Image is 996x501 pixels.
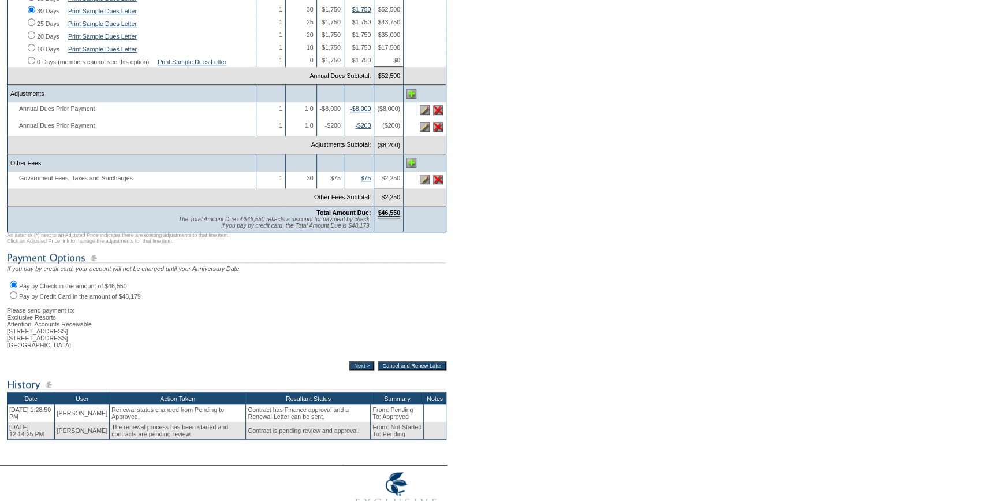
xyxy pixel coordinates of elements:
[307,18,314,25] span: 25
[374,188,404,206] td: $2,250
[8,188,374,206] td: Other Fees Subtotal:
[8,154,256,172] td: Other Fees
[355,122,371,129] a: -$200
[158,58,226,65] a: Print Sample Dues Letter
[371,392,424,405] th: Summary
[310,57,314,64] span: 0
[361,175,371,181] a: $75
[246,392,371,405] th: Resultant Status
[279,44,282,51] span: 1
[37,20,59,27] label: 25 Days
[307,31,314,38] span: 20
[279,6,282,13] span: 1
[381,175,400,181] span: $2,250
[330,175,341,181] span: $75
[8,85,256,103] td: Adjustments
[350,105,371,112] a: -$8,000
[37,46,59,53] label: 10 Days
[325,122,341,129] span: -$200
[68,33,137,40] a: Print Sample Dues Letter
[406,158,416,168] img: Add Other Fees line item
[7,265,241,272] span: If you pay by credit card, your account will not be charged until your Anniversary Date.
[55,392,110,405] th: User
[7,300,446,348] div: Please send payment to: Exclusive Resorts Attention: Accounts Receivable [STREET_ADDRESS] [STREET...
[378,209,400,218] span: $46,550
[424,392,446,405] th: Notes
[55,422,110,440] td: [PERSON_NAME]
[8,392,55,405] th: Date
[7,251,446,265] img: subTtlPaymentOptions.gif
[178,216,371,229] span: The Total Amount Due of $46,550 reflects a discount for payment by check. If you pay by credit ca...
[420,122,430,132] img: Edit this line item
[8,67,374,85] td: Annual Dues Subtotal:
[37,8,59,14] label: 30 Days
[322,57,341,64] span: $1,750
[279,105,282,112] span: 1
[246,422,371,440] td: Contract is pending review and approval.
[371,404,424,422] td: From: Pending To: Approved
[10,122,101,129] span: Annual Dues Prior Payment
[320,105,341,112] span: -$8,000
[246,404,371,422] td: Contract has Finance approval and a Renewal Letter can be sent.
[374,136,404,154] td: ($8,200)
[68,20,137,27] a: Print Sample Dues Letter
[110,392,246,405] th: Action Taken
[7,232,229,244] span: An asterisk (*) next to an Adjusted Price indicates there are existing adjustments to that line i...
[322,18,341,25] span: $1,750
[10,105,101,112] span: Annual Dues Prior Payment
[37,58,149,65] label: 0 Days (members cannot see this option)
[349,361,374,370] input: Next >
[433,175,443,184] img: Delete this line item
[378,6,400,13] span: $52,500
[19,283,127,290] label: Pay by Check in the amount of $46,550
[10,175,139,181] span: Government Fees, Taxes and Surcharges
[8,136,374,154] td: Adjustments Subtotal:
[378,18,400,25] span: $43,750
[433,122,443,132] img: Delete this line item
[55,404,110,422] td: [PERSON_NAME]
[378,361,446,370] input: Cancel and Renew Later
[37,33,59,40] label: 20 Days
[352,18,371,25] span: $1,750
[110,422,246,440] td: The renewal process has been started and contracts are pending review.
[19,293,141,300] label: Pay by Credit Card in the amount of $48,179
[305,105,314,112] span: 1.0
[8,206,374,232] td: Total Amount Due:
[352,6,371,13] a: $1,750
[382,122,400,129] span: ($200)
[420,105,430,115] img: Edit this line item
[279,18,282,25] span: 1
[377,105,400,112] span: ($8,000)
[279,31,282,38] span: 1
[279,175,282,181] span: 1
[374,67,404,85] td: $52,500
[406,89,416,99] img: Add Adjustments line item
[8,422,55,440] td: [DATE] 12:14:25 PM
[371,422,424,440] td: From: Not Started To: Pending
[322,31,341,38] span: $1,750
[307,175,314,181] span: 30
[279,57,282,64] span: 1
[279,122,282,129] span: 1
[393,57,400,64] span: $0
[68,46,137,53] a: Print Sample Dues Letter
[68,8,137,14] a: Print Sample Dues Letter
[352,57,371,64] span: $1,750
[378,44,400,51] span: $17,500
[307,44,314,51] span: 10
[305,122,314,129] span: 1.0
[433,105,443,115] img: Delete this line item
[7,377,446,392] img: subTtlHistory.gif
[8,404,55,422] td: [DATE] 1:28:50 PM
[352,44,371,51] span: $1,750
[378,31,400,38] span: $35,000
[322,44,341,51] span: $1,750
[110,404,246,422] td: Renewal status changed from Pending to Approved.
[352,31,371,38] span: $1,750
[307,6,314,13] span: 30
[420,175,430,184] img: Edit this line item
[322,6,341,13] span: $1,750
